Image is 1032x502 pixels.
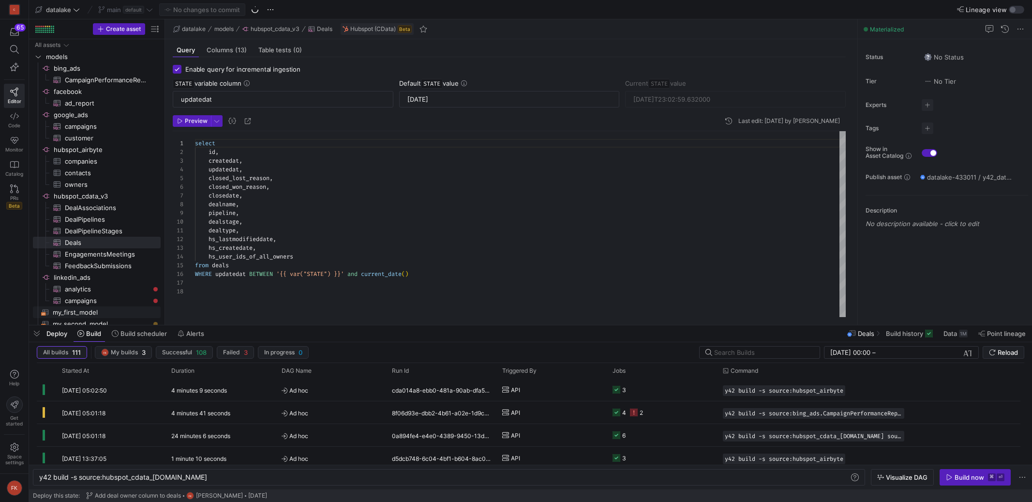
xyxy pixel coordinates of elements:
span: Catalog [5,171,23,177]
div: Last edit: [DATE] by [PERSON_NAME] [738,118,840,124]
span: variable column [173,79,241,87]
kbd: ⌘ [988,473,996,481]
button: Failed3 [217,346,254,359]
div: 16 [173,270,183,278]
span: my_first_model​​​​​​​​​​ [53,307,150,318]
button: Getstarted [4,393,25,430]
span: My builds [111,349,138,356]
span: API [511,447,520,470]
span: Run Id [392,367,409,374]
div: FK [7,480,22,496]
span: companies​​​​​​​​​ [65,156,150,167]
span: y42 build -s source:hubspot_airbyte [725,387,843,394]
span: All builds [43,349,68,356]
a: Catalog [4,156,25,181]
span: Deals​​​​​​​​​ [65,237,150,248]
a: Code [4,108,25,132]
span: DAG Name [282,367,312,374]
span: facebook​​​​​​​​ [54,86,159,97]
img: No status [924,53,932,61]
a: google_ads​​​​​​​​ [33,109,161,121]
span: datalake [182,26,206,32]
span: Table tests [258,47,302,53]
span: and [347,270,358,278]
span: Build [86,330,101,337]
div: 4 [622,401,626,424]
span: In progress [264,349,295,356]
span: , [239,157,242,165]
span: – [872,349,876,356]
button: In progress0 [258,346,309,359]
span: Duration [171,367,194,374]
span: dealtype [209,227,236,234]
button: Add deal owner column to dealsFK[PERSON_NAME][DATE] [84,489,269,502]
div: 1M [959,330,968,337]
a: CampaignPerformanceReport​​​​​​​​​ [33,74,161,86]
div: C [10,5,19,15]
span: Build scheduler [120,330,167,337]
span: closed_lost_reason [209,174,269,182]
div: cda014a8-ebb0-481a-90ab-dfa51f855987 [386,379,496,401]
div: Press SPACE to select this row. [33,121,161,132]
div: Press SPACE to select this row. [33,202,161,213]
div: Press SPACE to select this row. [37,401,1020,424]
a: PRsBeta [4,181,25,213]
div: All assets [35,42,60,48]
span: STATE [648,79,670,89]
span: BETWEEN [249,270,273,278]
span: Get started [6,415,23,426]
span: y42 build -s source:hubspot_cdata_[DOMAIN_NAME] [39,473,207,481]
span: FeedbackSubmissions​​​​​​​​​ [65,260,150,272]
a: companies​​​​​​​​​ [33,155,161,167]
span: bing_ads​​​​​​​​ [54,63,159,74]
span: owners​​​​​​​​​ [65,179,150,190]
div: Press SPACE to select this row. [33,260,161,272]
span: DealPipelines​​​​​​​​​ [65,214,150,225]
div: FK [101,349,109,356]
span: 3 [244,349,248,356]
span: customer​​​​​​​​​ [65,133,150,144]
span: Help [8,380,20,386]
span: Add deal owner column to deals [95,492,181,499]
div: 2 [640,401,643,424]
input: End datetime [878,349,941,356]
button: FK [4,478,25,498]
span: hubspot_airbyte​​​​​​​​ [54,144,159,155]
div: Press SPACE to select this row. [37,379,1020,401]
div: 9 [173,209,183,217]
button: Help [4,365,25,391]
a: EngagementsMeetings​​​​​​​​​ [33,248,161,260]
span: hs_createdate [209,244,253,252]
div: Press SPACE to select this row. [33,179,161,190]
span: (0) [293,47,302,53]
y42-duration: 1 minute 10 seconds [171,455,226,462]
button: Preview [173,115,211,127]
a: campaigns​​​​​​​​​ [33,121,161,132]
span: 3 [142,349,146,356]
span: , [239,166,242,173]
span: 108 [196,349,207,356]
button: datalake [33,3,82,16]
span: Ad hoc [282,447,380,470]
span: analytics​​​​​​​​​ [65,284,150,295]
span: select [195,139,215,147]
span: Deals [858,330,874,337]
span: hubspot_cdata_v3 [251,26,299,32]
span: createdat [209,157,239,165]
span: campaigns​​​​​​​​​ [65,295,150,306]
span: API [511,401,520,424]
div: 13 [173,243,183,252]
span: my_second_model​​​​​​​​​​ [53,319,150,330]
span: [DATE] 05:01:18 [62,432,105,440]
div: 5 [173,174,183,183]
span: Failed [223,349,240,356]
button: No statusNo Status [922,51,966,63]
span: Enable query for incremental ingestion [185,65,300,73]
span: Publish asset [866,174,902,181]
span: Started At [62,367,89,374]
button: FKMy builds3 [95,346,152,359]
a: Deals​​​​​​​​​ [33,237,161,248]
button: No tierNo Tier [922,75,958,88]
div: Press SPACE to select this row. [33,248,161,260]
div: 2 [173,148,183,156]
